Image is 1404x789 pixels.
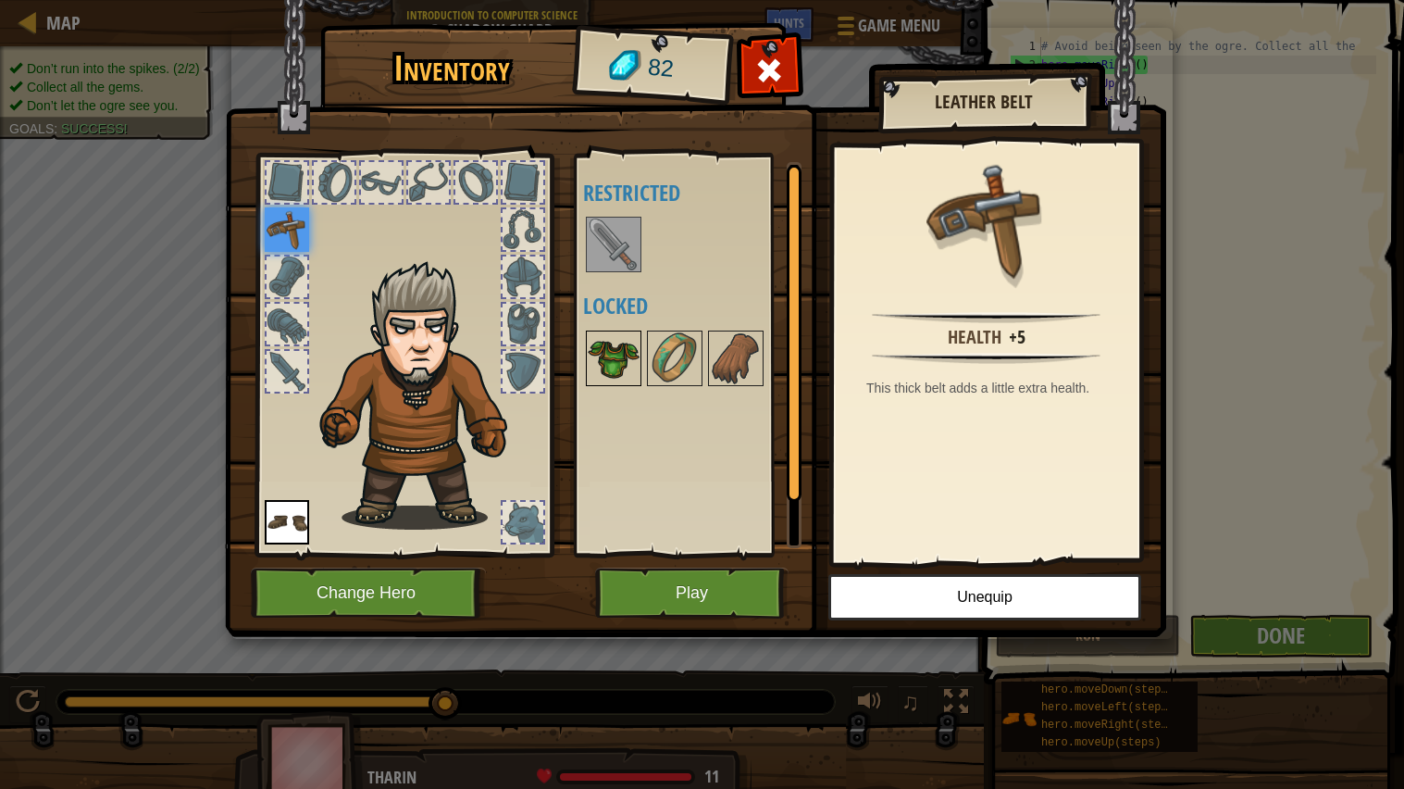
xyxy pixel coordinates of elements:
img: portrait.png [926,159,1047,280]
img: hr.png [872,353,1100,364]
div: Health [948,324,1001,351]
div: +5 [1009,324,1025,351]
button: Unequip [828,574,1141,620]
img: hair_m2.png [311,260,538,530]
h2: Leather Belt [897,92,1071,112]
img: portrait.png [588,332,640,384]
img: hr.png [872,312,1100,323]
h4: Restricted [583,181,801,205]
button: Play [595,568,789,619]
div: This thick belt adds a little extra health. [866,379,1115,397]
h4: Locked [583,294,801,318]
h1: Inventory [333,49,569,88]
span: 82 [647,51,676,86]
img: portrait.png [649,332,701,384]
img: portrait.png [710,332,762,384]
button: Change Hero [251,568,486,619]
img: portrait.png [588,219,640,270]
img: portrait.png [265,207,309,252]
img: portrait.png [265,500,309,545]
